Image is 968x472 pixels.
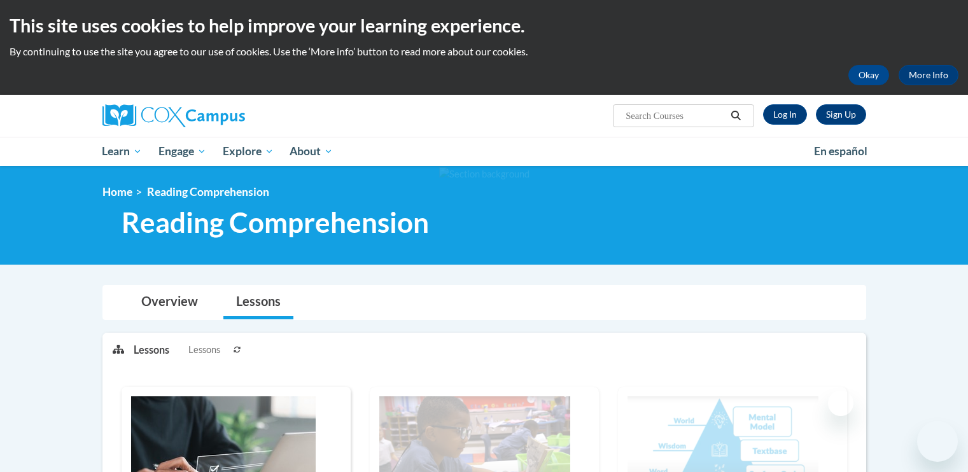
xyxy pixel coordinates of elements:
[102,104,245,127] img: Cox Campus
[214,137,282,166] a: Explore
[763,104,807,125] a: Log In
[150,137,214,166] a: Engage
[102,144,142,159] span: Learn
[10,13,958,38] h2: This site uses cookies to help improve your learning experience.
[726,108,745,123] button: Search
[223,144,274,159] span: Explore
[223,286,293,319] a: Lessons
[94,137,151,166] a: Learn
[816,104,866,125] a: Register
[899,65,958,85] a: More Info
[814,144,867,158] span: En español
[10,45,958,59] p: By continuing to use the site you agree to our use of cookies. Use the ‘More info’ button to read...
[83,137,885,166] div: Main menu
[129,286,211,319] a: Overview
[188,343,220,357] span: Lessons
[102,104,344,127] a: Cox Campus
[917,421,958,462] iframe: Button to launch messaging window
[439,167,530,181] img: Section background
[102,185,132,198] a: Home
[290,144,333,159] span: About
[134,343,169,357] p: Lessons
[624,108,726,123] input: Search Courses
[147,185,269,198] span: Reading Comprehension
[806,138,876,165] a: En español
[158,144,206,159] span: Engage
[828,391,853,416] iframe: Close message
[281,137,341,166] a: About
[122,205,429,239] span: Reading Comprehension
[848,65,889,85] button: Okay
